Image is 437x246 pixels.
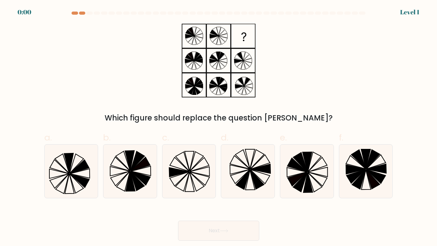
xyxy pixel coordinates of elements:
span: d. [221,131,228,144]
span: b. [103,131,111,144]
div: 0:00 [17,7,31,17]
span: e. [280,131,287,144]
span: f. [339,131,343,144]
span: c. [162,131,169,144]
div: Which figure should replace the question [PERSON_NAME]? [48,112,389,124]
div: Level 1 [400,7,420,17]
button: Next [178,221,259,241]
span: a. [44,131,52,144]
